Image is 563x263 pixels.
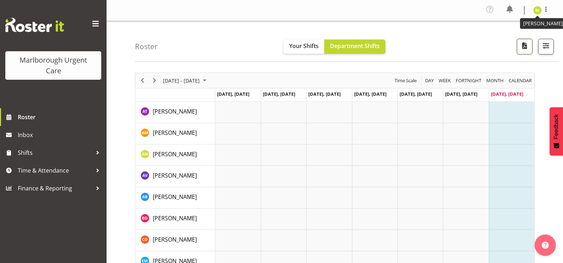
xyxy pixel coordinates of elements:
span: Your Shifts [289,42,319,50]
span: [DATE], [DATE] [308,91,341,97]
button: Your Shifts [283,40,324,54]
a: [PERSON_NAME] [153,214,197,222]
span: Finance & Reporting [18,183,92,194]
span: Month [486,76,504,85]
span: [DATE], [DATE] [445,91,477,97]
span: Shifts [18,147,92,158]
span: calendar [508,76,532,85]
div: Marlborough Urgent Care [12,55,94,76]
img: help-xxl-2.png [542,242,549,249]
span: [PERSON_NAME] [153,107,197,115]
span: [DATE], [DATE] [217,91,249,97]
span: Feedback [553,114,559,139]
td: Beata Danielek resource [135,209,215,230]
span: Day [424,76,434,85]
span: [DATE], [DATE] [263,91,295,97]
span: Time & Attendance [18,165,92,176]
button: Timeline Day [424,76,435,85]
a: [PERSON_NAME] [153,193,197,201]
button: Timeline Month [485,76,505,85]
div: Previous [136,73,148,88]
button: Timeline Week [438,76,452,85]
span: [PERSON_NAME] [153,193,197,201]
button: Department Shifts [324,40,385,54]
span: Department Shifts [330,42,380,50]
button: Next [150,76,159,85]
button: Feedback - Show survey [550,107,563,156]
span: Roster [18,112,103,122]
h4: Roster [135,42,158,51]
img: margie-vuto11841.jpg [533,6,542,15]
span: [PERSON_NAME] [153,172,197,179]
button: Previous [138,76,147,85]
a: [PERSON_NAME] [153,107,197,116]
a: [PERSON_NAME] [153,235,197,244]
td: Alexandra Madigan resource [135,123,215,144]
td: Amber Venning-Slater resource [135,166,215,187]
td: Andrew Brooks resource [135,187,215,209]
a: [PERSON_NAME] [153,171,197,180]
span: [DATE], [DATE] [491,91,523,97]
div: Next [148,73,161,88]
span: [DATE], [DATE] [400,91,432,97]
button: Fortnight [455,76,483,85]
span: [DATE] - [DATE] [162,76,200,85]
img: Rosterit website logo [5,18,64,32]
span: Week [438,76,451,85]
button: Download a PDF of the roster according to the set date range. [517,39,532,54]
td: Alysia Newman-Woods resource [135,144,215,166]
span: Fortnight [455,76,482,85]
button: Time Scale [394,76,418,85]
span: [PERSON_NAME] [153,129,197,137]
td: Agnes Tyson resource [135,102,215,123]
span: [DATE], [DATE] [354,91,386,97]
button: Filter Shifts [538,39,554,54]
span: Inbox [18,130,103,140]
button: Month [508,76,533,85]
a: [PERSON_NAME] [153,150,197,158]
td: Cordelia Davies resource [135,230,215,251]
span: [PERSON_NAME] [153,236,197,243]
button: August 25 - 31, 2025 [162,76,210,85]
a: [PERSON_NAME] [153,128,197,137]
